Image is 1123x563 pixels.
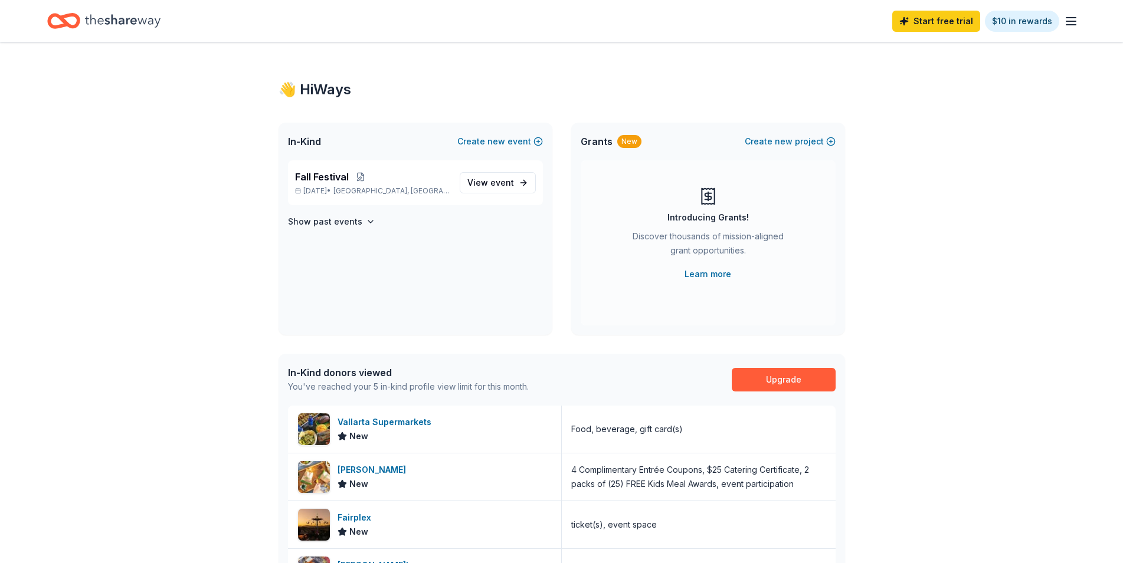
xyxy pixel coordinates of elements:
span: Fall Festival [295,170,349,184]
img: Image for Rubio's [298,461,330,493]
a: $10 in rewards [985,11,1059,32]
span: New [349,525,368,539]
span: event [490,177,514,187]
span: New [349,429,368,443]
div: Vallarta Supermarkets [338,415,436,429]
div: You've reached your 5 in-kind profile view limit for this month. [288,380,529,394]
span: Grants [581,134,613,149]
a: Upgrade [732,368,836,391]
a: Learn more [685,267,731,281]
div: Discover thousands of mission-aligned grant opportunities. [628,229,788,262]
div: 4 Complimentary Entrée Coupons, $25 Catering Certificate, 2 packs of (25) FREE Kids Meal Awards, ... [571,463,826,491]
div: [PERSON_NAME] [338,463,411,477]
div: Fairplex [338,511,376,525]
a: Start free trial [892,11,980,32]
div: In-Kind donors viewed [288,366,529,380]
img: Image for Vallarta Supermarkets [298,413,330,445]
div: Introducing Grants! [667,210,749,225]
div: Food, beverage, gift card(s) [571,422,683,436]
a: Home [47,7,161,35]
span: In-Kind [288,134,321,149]
button: Createnewevent [457,134,543,149]
span: new [487,134,505,149]
span: new [775,134,793,149]
div: ticket(s), event space [571,518,657,532]
button: Show past events [288,215,375,229]
div: 👋 Hi Ways [279,80,845,99]
a: View event [460,172,536,193]
h4: Show past events [288,215,362,229]
button: Createnewproject [745,134,836,149]
span: View [467,176,514,190]
p: [DATE] • [295,186,450,196]
div: New [617,135,641,148]
span: [GEOGRAPHIC_DATA], [GEOGRAPHIC_DATA] [333,186,450,196]
span: New [349,477,368,491]
img: Image for Fairplex [298,509,330,541]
